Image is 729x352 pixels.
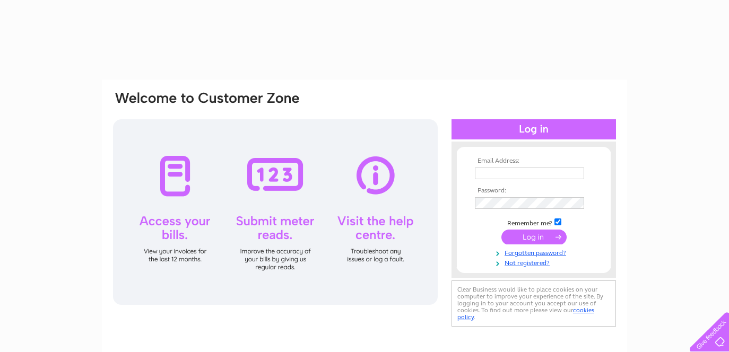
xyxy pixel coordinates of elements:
a: cookies policy [457,306,594,321]
a: Forgotten password? [475,247,595,257]
th: Email Address: [472,157,595,165]
th: Password: [472,187,595,195]
div: Clear Business would like to place cookies on your computer to improve your experience of the sit... [452,280,616,327]
td: Remember me? [472,217,595,227]
a: Not registered? [475,257,595,267]
input: Submit [501,230,567,244]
